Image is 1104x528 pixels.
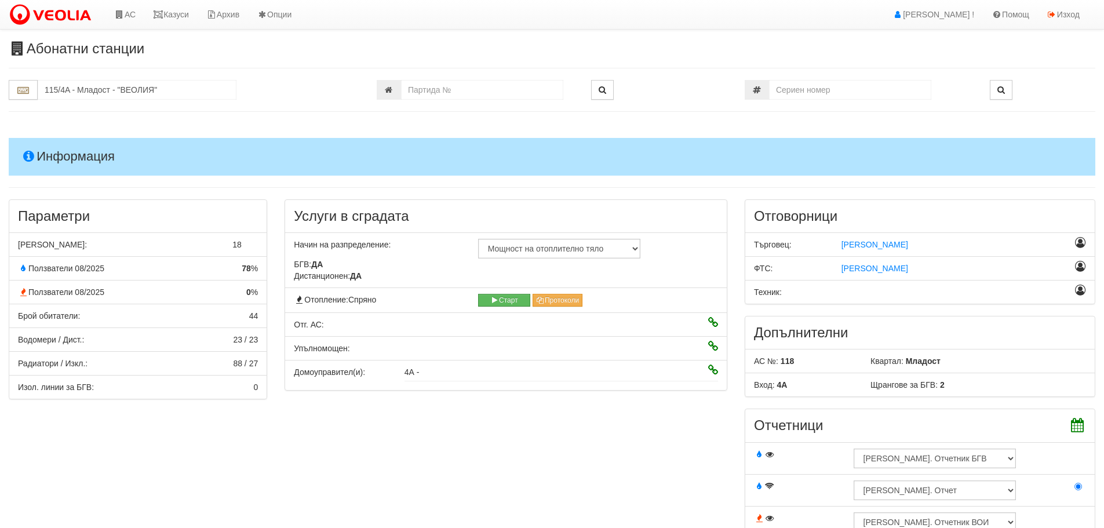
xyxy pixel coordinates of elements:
i: Назначаване като отговорник Търговец [1075,239,1086,247]
span: Вход: [754,380,775,389]
span: Радиатори / Изкл.: [18,359,88,368]
span: % [242,263,258,274]
button: Старт [478,294,530,307]
span: Ползватели 08/2025 [18,287,104,297]
span: Домоуправител(и): [294,367,365,377]
span: [PERSON_NAME] [841,240,908,249]
h3: Отговорници [754,209,1086,224]
span: Упълномощен: [294,344,349,353]
h3: Абонатни станции [9,41,1095,56]
span: Дистанционен: [294,271,362,281]
b: 118 [781,356,794,366]
span: Търговец: [754,240,792,249]
b: Младост [906,356,941,366]
span: 88 / 27 [233,359,258,368]
span: [PERSON_NAME]: [18,240,87,249]
b: 4А [777,380,787,389]
span: 44 [249,311,258,321]
i: Назначаване като отговорник Техник [1075,286,1086,294]
span: [PERSON_NAME] [841,264,908,273]
input: Абонатна станция [38,80,236,100]
span: Водомери / Дист.: [18,335,84,344]
span: 0 [253,383,258,392]
input: Сериен номер [769,80,931,100]
strong: ДА [311,260,323,269]
span: АС №: [754,356,778,366]
input: Партида № [401,80,563,100]
span: ФТС: [754,264,773,273]
span: Брой обитатели: [18,311,80,321]
span: БГВ: [294,260,323,269]
span: Ползватели 08/2025 [18,264,104,273]
h3: Допълнителни [754,325,1086,340]
span: Спряно [348,295,376,304]
span: Щрангове за БГВ: [870,380,938,389]
h3: Параметри [18,209,258,224]
span: Квартал: [870,356,903,366]
span: Начин на разпределение: [294,240,391,249]
strong: ДА [350,271,362,281]
i: Назначаване като отговорник ФТС [1075,263,1086,271]
b: 2 [940,380,945,389]
span: % [246,286,258,298]
h4: Информация [9,138,1095,175]
span: 18 [232,240,242,249]
span: Изол. линии за БГВ: [18,383,94,392]
img: VeoliaLogo.png [9,3,97,27]
span: 23 / 23 [233,335,258,344]
h3: Отчетници [754,418,1086,433]
h3: Услуги в сградата [294,209,718,224]
strong: 0 [246,287,251,297]
span: Отопление: [294,295,376,304]
strong: 78 [242,264,251,273]
span: Техник: [754,287,782,297]
span: 4А - [405,367,420,377]
span: Отговорник АС [294,320,324,329]
div: % от апартаментите с консумация по отчет за отопление през миналия месец [9,286,267,298]
button: Протоколи [533,294,583,307]
div: % от апартаментите с консумация по отчет за БГВ през миналия месец [9,263,267,274]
